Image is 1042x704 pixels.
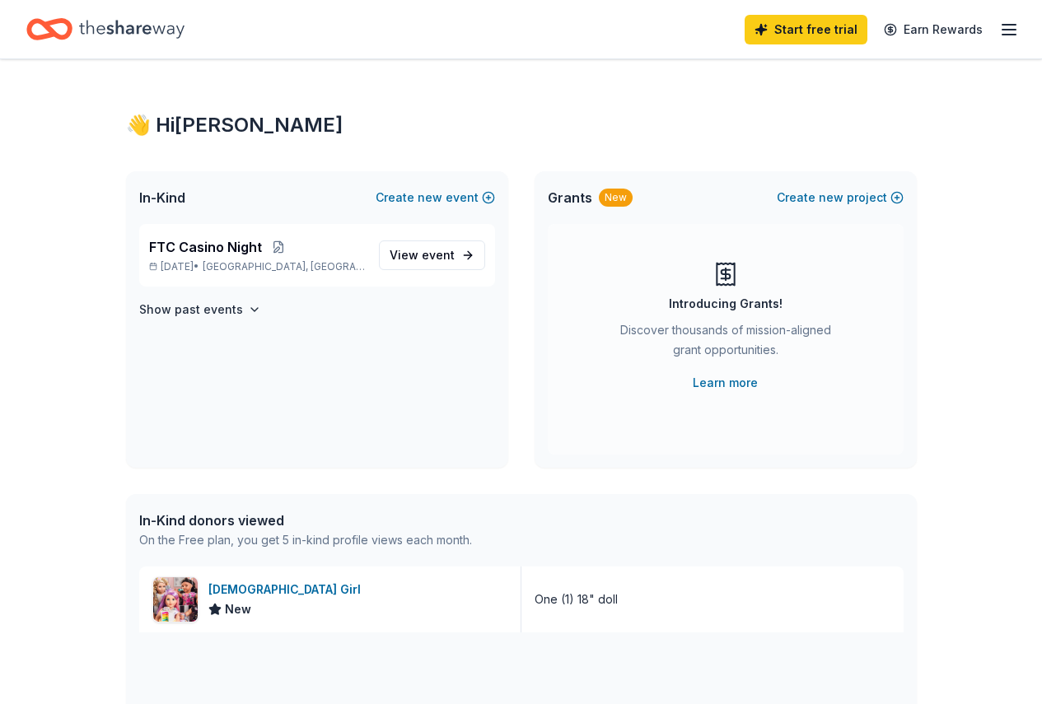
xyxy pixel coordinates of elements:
span: New [225,599,251,619]
div: [DEMOGRAPHIC_DATA] Girl [208,580,367,599]
button: Show past events [139,300,261,319]
div: On the Free plan, you get 5 in-kind profile views each month. [139,530,472,550]
span: In-Kind [139,188,185,207]
span: [GEOGRAPHIC_DATA], [GEOGRAPHIC_DATA] [203,260,365,273]
div: 👋 Hi [PERSON_NAME] [126,112,917,138]
a: View event [379,240,485,270]
span: new [418,188,442,207]
span: View [390,245,455,265]
div: In-Kind donors viewed [139,511,472,530]
div: Discover thousands of mission-aligned grant opportunities. [614,320,838,366]
p: [DATE] • [149,260,366,273]
a: Start free trial [745,15,867,44]
a: Home [26,10,185,49]
a: Earn Rewards [874,15,993,44]
div: Introducing Grants! [669,294,783,314]
h4: Show past events [139,300,243,319]
a: Learn more [693,373,758,393]
button: Createnewproject [777,188,904,207]
button: Createnewevent [376,188,495,207]
span: Grants [548,188,592,207]
div: New [599,189,633,207]
div: One (1) 18" doll [535,590,618,609]
span: new [819,188,843,207]
img: Image for American Girl [153,577,198,622]
span: event [422,248,455,262]
span: FTC Casino Night [149,237,262,257]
